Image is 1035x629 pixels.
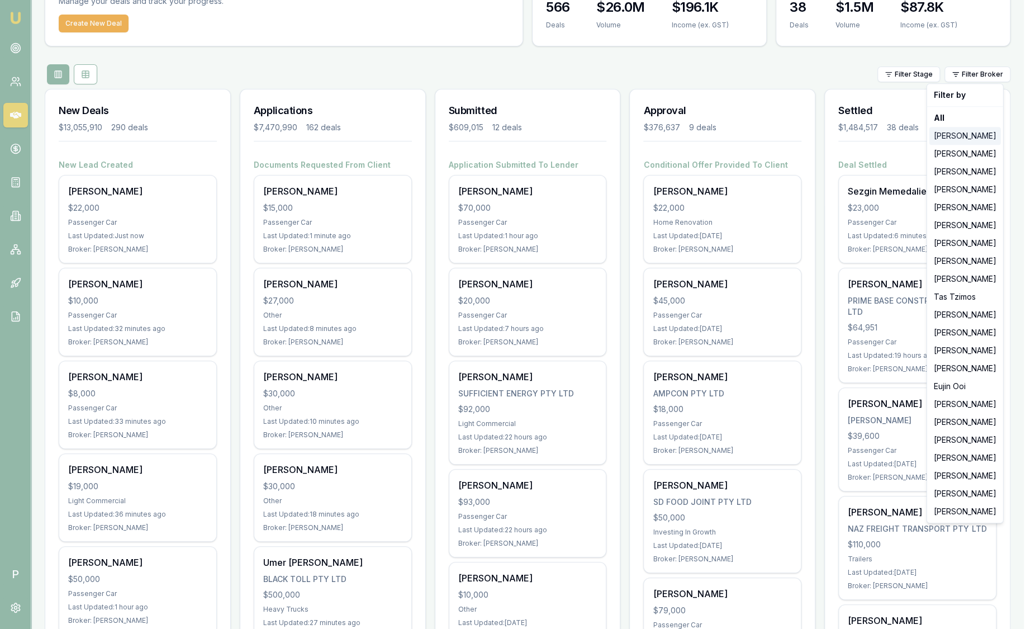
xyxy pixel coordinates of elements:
[929,413,1001,431] div: [PERSON_NAME]
[929,252,1001,270] div: [PERSON_NAME]
[929,216,1001,234] div: [PERSON_NAME]
[929,342,1001,360] div: [PERSON_NAME]
[929,485,1001,503] div: [PERSON_NAME]
[929,377,1001,395] div: Eujin Ooi
[929,288,1001,306] div: Tas Tzimos
[929,181,1001,198] div: [PERSON_NAME]
[929,431,1001,449] div: [PERSON_NAME]
[929,324,1001,342] div: [PERSON_NAME]
[929,270,1001,288] div: [PERSON_NAME]
[929,86,1001,104] div: Filter by
[934,112,944,124] strong: All
[929,198,1001,216] div: [PERSON_NAME]
[929,467,1001,485] div: [PERSON_NAME]
[929,395,1001,413] div: [PERSON_NAME]
[929,163,1001,181] div: [PERSON_NAME]
[929,360,1001,377] div: [PERSON_NAME]
[929,306,1001,324] div: [PERSON_NAME]
[929,234,1001,252] div: [PERSON_NAME]
[929,449,1001,467] div: [PERSON_NAME]
[929,127,1001,145] div: [PERSON_NAME]
[929,503,1001,521] div: [PERSON_NAME]
[929,145,1001,163] div: [PERSON_NAME]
